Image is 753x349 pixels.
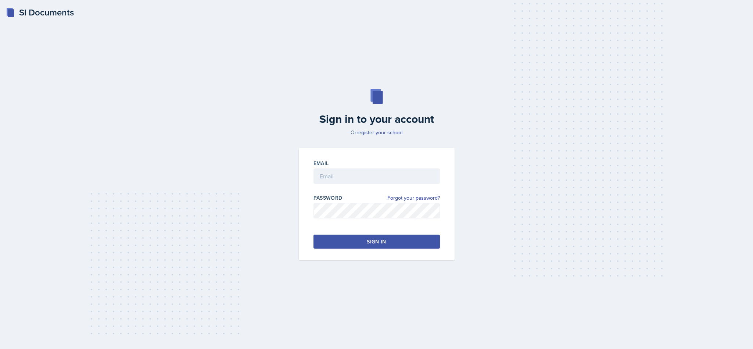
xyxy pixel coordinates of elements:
label: Email [313,160,329,167]
button: Sign in [313,235,440,249]
label: Password [313,194,343,202]
div: Sign in [367,238,386,245]
p: Or [294,129,459,136]
input: Email [313,168,440,184]
a: SI Documents [6,6,74,19]
a: Forgot your password? [387,194,440,202]
a: register your school [356,129,402,136]
h2: Sign in to your account [294,113,459,126]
